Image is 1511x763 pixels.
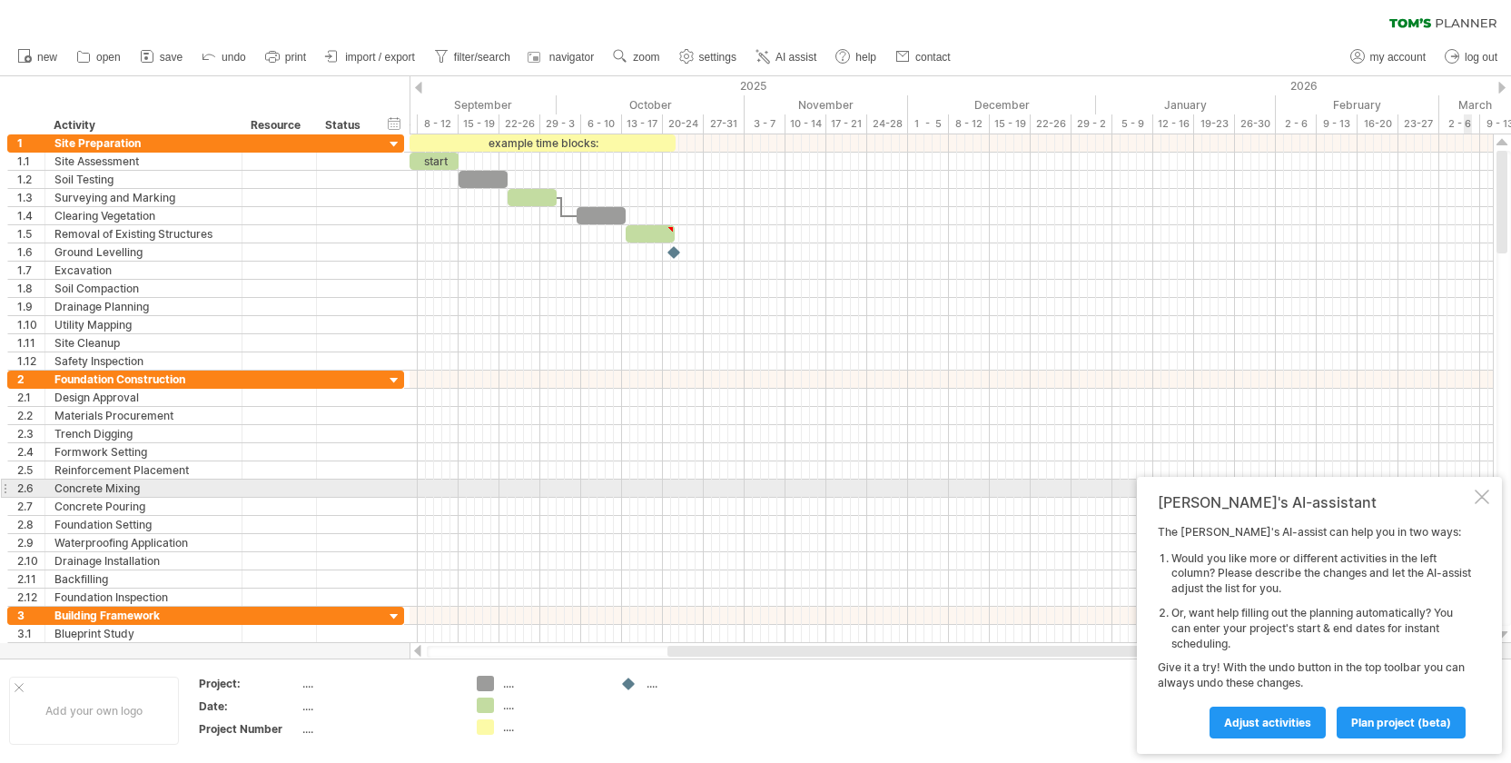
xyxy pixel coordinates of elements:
div: 2.6 [17,480,44,497]
div: 3 [17,607,44,624]
div: 2 - 6 [1276,114,1317,134]
div: Foundation Setting [54,516,232,533]
div: Add your own logo [9,677,179,745]
div: Waterproofing Application [54,534,232,551]
a: contact [891,45,956,69]
div: 2 - 6 [1439,114,1480,134]
span: contact [915,51,951,64]
div: 2.5 [17,461,44,479]
div: Soil Testing [54,171,232,188]
div: 27-31 [704,114,745,134]
div: 5 - 9 [1112,114,1153,134]
span: filter/search [454,51,510,64]
div: Materials Procurement [54,407,232,424]
div: Ground Levelling [54,243,232,261]
div: Site Assessment [54,153,232,170]
div: Surveying and Marking [54,189,232,206]
span: settings [699,51,736,64]
div: Foundation Inspection [54,589,232,606]
div: 1.3 [17,189,44,206]
div: Concrete Mixing [54,480,232,497]
a: help [831,45,882,69]
li: Or, want help filling out the planning automatically? You can enter your project's start & end da... [1171,606,1471,651]
span: undo [222,51,246,64]
div: Project Number [199,721,299,737]
div: 2.8 [17,516,44,533]
div: 15 - 19 [990,114,1031,134]
div: 10 - 14 [785,114,826,134]
div: Formwork Setting [54,443,232,461]
span: Adjust activities [1224,716,1311,729]
div: 1.7 [17,262,44,279]
div: 1.12 [17,352,44,370]
div: 2 [17,371,44,388]
span: AI assist [775,51,816,64]
div: .... [302,699,455,714]
div: September 2025 [377,95,557,114]
div: Building Framework [54,607,232,624]
div: Excavation [54,262,232,279]
div: 2.4 [17,443,44,461]
a: AI assist [751,45,822,69]
span: plan project (beta) [1351,716,1451,729]
div: 2.7 [17,498,44,515]
div: Blueprint Study [54,625,232,642]
div: Removal of Existing Structures [54,225,232,243]
div: 9 - 13 [1317,114,1358,134]
div: Reinforcement Placement [54,461,232,479]
div: .... [503,719,602,735]
a: zoom [608,45,665,69]
div: 6 - 10 [581,114,622,134]
div: Trench Digging [54,425,232,442]
a: plan project (beta) [1337,707,1466,738]
div: 17 - 21 [826,114,867,134]
span: open [96,51,121,64]
a: print [261,45,311,69]
div: Soil Compaction [54,280,232,297]
div: 1.9 [17,298,44,315]
a: undo [197,45,252,69]
div: 16-20 [1358,114,1398,134]
a: log out [1440,45,1503,69]
span: save [160,51,183,64]
div: 1.8 [17,280,44,297]
div: Backfilling [54,570,232,588]
div: .... [302,676,455,691]
div: 22-26 [499,114,540,134]
div: 2.9 [17,534,44,551]
div: November 2025 [745,95,908,114]
div: 1.2 [17,171,44,188]
div: Foundation Construction [54,371,232,388]
div: 3.1 [17,625,44,642]
div: Site Preparation [54,134,232,152]
a: import / export [321,45,420,69]
div: Drainage Planning [54,298,232,315]
div: 2.2 [17,407,44,424]
div: 8 - 12 [418,114,459,134]
div: 3 - 7 [745,114,785,134]
div: 1.1 [17,153,44,170]
div: February 2026 [1276,95,1439,114]
span: zoom [633,51,659,64]
a: filter/search [430,45,516,69]
div: 15 - 19 [459,114,499,134]
div: Resource [251,116,306,134]
a: settings [675,45,742,69]
span: navigator [549,51,594,64]
a: navigator [525,45,599,69]
div: 29 - 3 [540,114,581,134]
a: open [72,45,126,69]
div: 1 - 5 [908,114,949,134]
div: 22-26 [1031,114,1072,134]
div: 2.10 [17,552,44,570]
div: Project: [199,676,299,691]
div: Date: [199,699,299,714]
div: Status [325,116,365,134]
div: December 2025 [908,95,1096,114]
div: 29 - 2 [1072,114,1112,134]
div: example time blocks: [410,134,676,152]
div: 1.6 [17,243,44,261]
span: import / export [345,51,415,64]
div: .... [503,676,602,691]
div: 12 - 16 [1153,114,1194,134]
